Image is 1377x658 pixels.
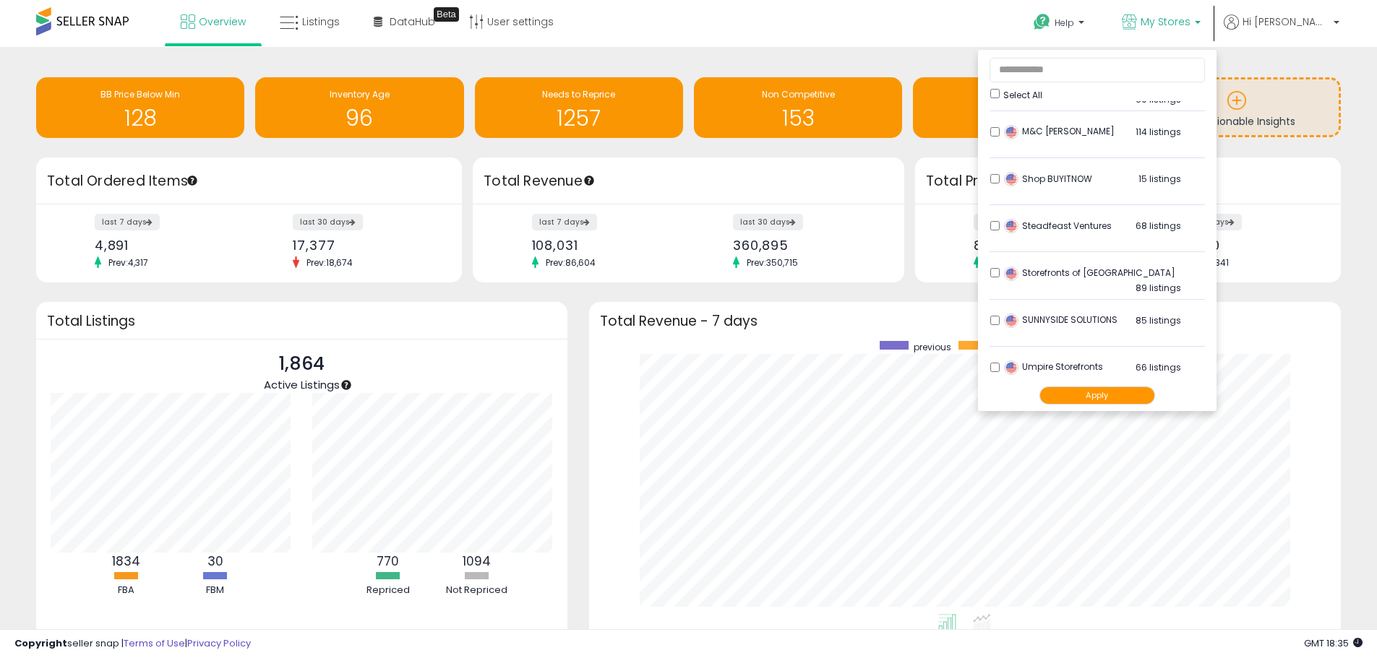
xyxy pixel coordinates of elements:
span: Steadfeast Ventures [1004,220,1112,232]
span: 15 listings [1138,173,1181,185]
h3: Total Profit [926,171,1330,191]
a: Hi [PERSON_NAME] [1224,14,1339,47]
strong: Copyright [14,636,67,650]
a: BB Price Below Min 128 [36,77,244,138]
span: Overview [199,14,246,29]
span: Hi [PERSON_NAME] [1243,14,1329,29]
div: Tooltip anchor [186,174,199,187]
h1: 96 [262,106,456,130]
img: usa.png [1004,360,1018,375]
h1: 2 [920,106,1114,130]
span: Prev: 86,604 [539,256,603,269]
div: 4,891 [95,238,239,253]
div: 17,377 [293,238,437,253]
span: DataHub [390,14,435,29]
span: Shop BUYITNOW [1004,173,1092,185]
div: Not Repriced [434,584,520,597]
i: Get Help [1033,13,1051,31]
a: Privacy Policy [187,636,251,650]
span: Needs to Reprice [542,88,615,100]
span: Prev: 18,674 [299,256,360,269]
span: 2025-10-6 18:35 GMT [1304,636,1363,650]
div: seller snap | | [14,637,251,651]
span: Active Listings [264,377,340,392]
a: Needs to Reprice 1257 [475,77,683,138]
label: last 30 days [733,214,803,230]
label: last 30 days [293,214,363,230]
img: usa.png [1004,125,1018,139]
span: M&C [PERSON_NAME] [1004,125,1115,137]
span: Inventory Age [330,88,390,100]
div: 360,895 [733,238,879,253]
label: last 7 days [532,214,597,230]
span: Umpire Storefronts [1004,360,1103,373]
span: My Stores [1141,14,1191,29]
b: 1834 [112,553,140,570]
a: Selling @ Max 2 [913,77,1121,138]
h3: Total Revenue - 7 days [600,316,1330,326]
div: Repriced [345,584,432,597]
b: 30 [207,553,223,570]
div: 24,040 [1172,238,1316,253]
span: Select All [1003,89,1042,101]
span: Non Competitive [762,88,835,100]
div: Tooltip anchor [434,7,459,22]
img: usa.png [1004,313,1018,328]
span: SUNNYSIDE SOLUTIONS [1004,313,1118,326]
div: FBA [83,584,170,597]
a: Non Competitive 153 [694,77,902,138]
span: Help [1055,17,1074,29]
p: 1,864 [264,350,340,378]
h3: Total Ordered Items [47,171,451,191]
span: BB Price Below Min [100,88,180,100]
span: Listings [302,14,340,29]
h1: 1257 [482,106,676,130]
div: 8,672 [974,238,1118,253]
h1: 128 [43,106,237,130]
label: last 7 days [95,214,160,230]
img: usa.png [1004,219,1018,233]
div: 108,031 [532,238,678,253]
h3: Total Revenue [484,171,893,191]
img: usa.png [1004,267,1018,281]
span: previous [914,341,951,353]
span: 89 listings [1136,282,1181,294]
img: usa.png [1004,172,1018,186]
a: Add Actionable Insights [1135,79,1339,135]
h1: 153 [701,106,895,130]
span: 68 listings [1136,220,1181,232]
span: 114 listings [1136,126,1181,138]
h3: Total Listings [47,316,557,326]
a: Help [1022,2,1099,47]
span: Prev: 4,317 [101,256,155,269]
span: 85 listings [1136,314,1181,326]
span: Storefronts of [GEOGRAPHIC_DATA] [1004,267,1175,279]
div: Tooltip anchor [340,378,353,391]
div: FBM [172,584,259,597]
b: 1094 [463,553,491,570]
button: Apply [1039,386,1155,404]
div: Tooltip anchor [583,174,596,187]
b: 770 [377,553,399,570]
span: 66 listings [1136,361,1181,373]
span: Prev: 350,715 [739,256,805,269]
a: Inventory Age 96 [255,77,463,138]
a: Terms of Use [124,636,185,650]
span: Add Actionable Insights [1177,114,1295,129]
label: last 7 days [974,214,1039,230]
